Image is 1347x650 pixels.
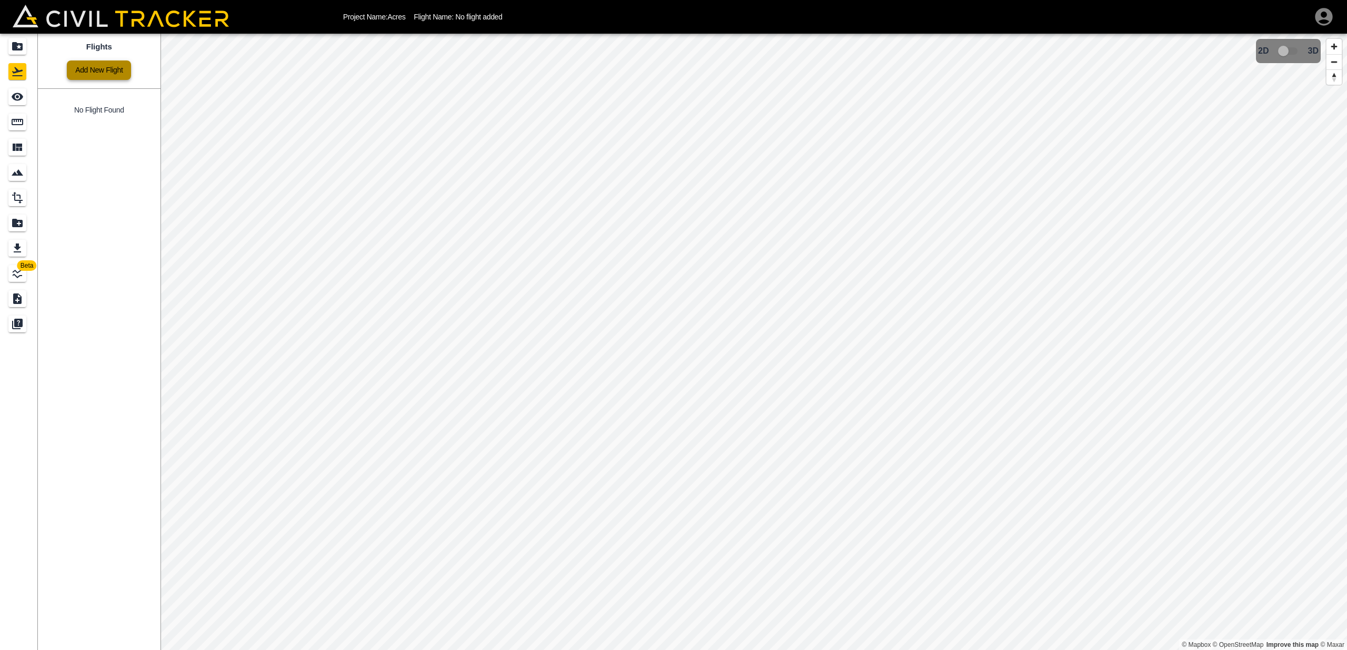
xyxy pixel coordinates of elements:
span: 3D [1308,46,1319,56]
canvas: Map [160,34,1347,650]
p: Project Name: Acres [343,13,406,21]
img: Civil Tracker [13,5,229,27]
p: Flight Name: No flight added [414,13,502,21]
a: Map feedback [1266,641,1319,648]
span: 2D [1258,46,1269,56]
button: Reset bearing to north [1326,69,1342,85]
span: 3D model not uploaded yet [1273,41,1304,61]
a: Mapbox [1182,641,1211,648]
a: OpenStreetMap [1213,641,1264,648]
button: Zoom out [1326,54,1342,69]
a: Maxar [1320,641,1344,648]
button: Zoom in [1326,39,1342,54]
